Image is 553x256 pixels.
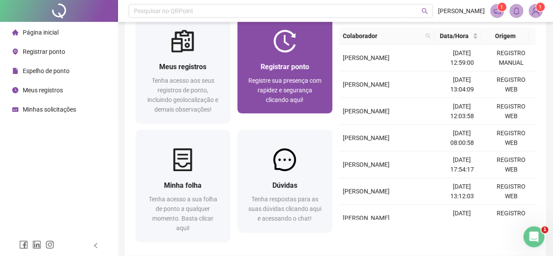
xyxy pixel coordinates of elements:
[12,106,18,112] span: schedule
[487,151,536,178] td: REGISTRO WEB
[437,178,486,205] td: [DATE] 13:12:03
[45,240,54,249] span: instagram
[536,3,545,11] sup: Atualize o seu contato no menu Meus Dados
[12,29,18,35] span: home
[248,77,321,103] span: Registre sua presença com rapidez e segurança clicando aqui!
[425,33,431,39] span: search
[438,31,471,41] span: Data/Hora
[93,242,99,249] span: left
[343,134,390,141] span: [PERSON_NAME]
[487,98,536,125] td: REGISTRO WEB
[164,181,202,189] span: Minha folha
[32,240,41,249] span: linkedin
[541,226,548,233] span: 1
[539,4,542,10] span: 1
[12,87,18,93] span: clock-circle
[500,4,503,10] span: 1
[136,130,230,242] a: Minha folhaTenha acesso a sua folha de ponto a qualquer momento. Basta clicar aqui!
[424,29,432,42] span: search
[343,214,390,221] span: [PERSON_NAME]
[23,29,59,36] span: Página inicial
[12,49,18,55] span: environment
[343,81,390,88] span: [PERSON_NAME]
[512,7,520,15] span: bell
[149,196,217,231] span: Tenha acesso a sua folha de ponto a qualquer momento. Basta clicar aqui!
[12,68,18,74] span: file
[437,71,486,98] td: [DATE] 13:04:09
[23,48,65,55] span: Registrar ponto
[437,45,486,71] td: [DATE] 12:59:00
[437,125,486,151] td: [DATE] 08:00:58
[23,87,63,94] span: Meus registros
[248,196,321,222] span: Tenha respostas para as suas dúvidas clicando aqui e acessando o chat!
[343,31,422,41] span: Colaborador
[438,6,485,16] span: [PERSON_NAME]
[487,178,536,205] td: REGISTRO WEB
[487,205,536,231] td: REGISTRO WEB
[19,240,28,249] span: facebook
[487,71,536,98] td: REGISTRO WEB
[487,125,536,151] td: REGISTRO WEB
[487,45,536,71] td: REGISTRO MANUAL
[523,226,544,247] iframe: Intercom live chat
[481,28,529,45] th: Origem
[497,3,506,11] sup: 1
[343,188,390,195] span: [PERSON_NAME]
[421,8,428,14] span: search
[437,98,486,125] td: [DATE] 12:03:58
[136,11,230,123] a: Meus registrosTenha acesso aos seus registros de ponto, incluindo geolocalização e demais observa...
[23,67,70,74] span: Espelho de ponto
[529,4,542,18] img: 93660
[272,181,297,189] span: Dúvidas
[23,106,76,113] span: Minhas solicitações
[237,130,332,232] a: DúvidasTenha respostas para as suas dúvidas clicando aqui e acessando o chat!
[159,63,206,71] span: Meus registros
[147,77,218,113] span: Tenha acesso aos seus registros de ponto, incluindo geolocalização e demais observações!
[437,205,486,231] td: [DATE] 12:13:09
[343,54,390,61] span: [PERSON_NAME]
[261,63,309,71] span: Registrar ponto
[437,151,486,178] td: [DATE] 17:54:17
[343,161,390,168] span: [PERSON_NAME]
[434,28,482,45] th: Data/Hora
[343,108,390,115] span: [PERSON_NAME]
[237,11,332,113] a: Registrar pontoRegistre sua presença com rapidez e segurança clicando aqui!
[493,7,501,15] span: notification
